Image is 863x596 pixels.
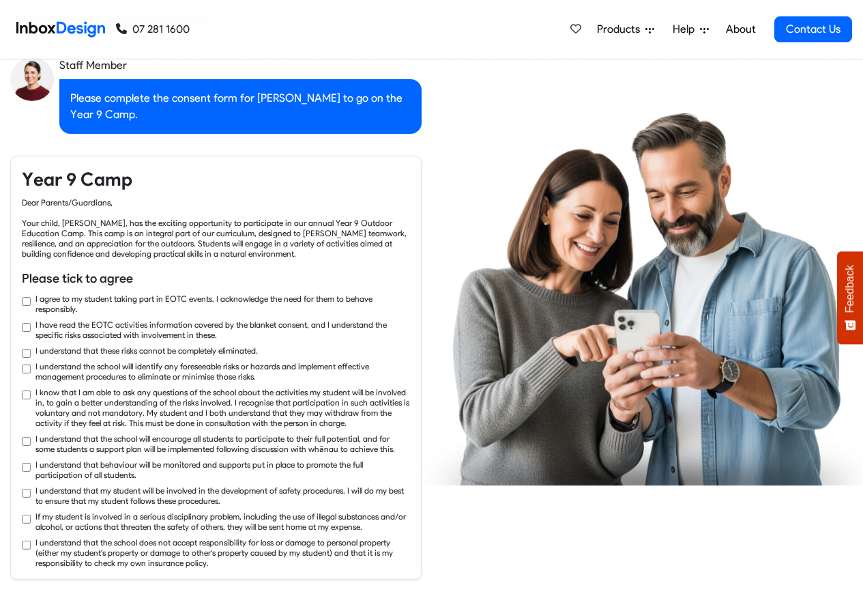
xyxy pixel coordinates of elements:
label: I understand the school will identify any foreseeable risks or hazards and implement effective ma... [35,361,409,382]
img: staff_avatar.png [10,57,54,101]
label: I understand that the school does not accept responsibility for loss or damage to personal proper... [35,537,409,568]
span: Help [673,21,700,38]
label: I have read the EOTC activities information covered by the blanket consent, and I understand the ... [35,320,409,340]
label: I understand that these risks cannot be completely eliminated. [35,345,258,356]
a: Products [591,16,660,43]
label: I know that I am able to ask any questions of the school about the activities my student will be ... [35,387,409,428]
a: Contact Us [774,16,852,42]
h6: Please tick to agree [22,270,409,287]
label: I understand that the school will encourage all students to participate to their full potential, ... [35,434,409,454]
label: I agree to my student taking part in EOTC events. I acknowledge the need for them to behave respo... [35,294,409,314]
span: Products [597,21,645,38]
div: Dear Parents/Guardians, Your child, [PERSON_NAME], has the exciting opportunity to participate in... [22,198,409,259]
label: If my student is involved in a serious disciplinary problem, including the use of illegal substan... [35,511,409,532]
h4: Year 9 Camp [22,167,409,192]
button: Feedback - Show survey [837,251,863,344]
a: 07 281 1600 [116,21,190,38]
a: About [722,16,759,43]
div: Staff Member [59,57,422,74]
label: I understand that my student will be involved in the development of safety procedures. I will do ... [35,485,409,506]
a: Help [667,16,714,43]
span: Feedback [844,265,856,313]
label: I understand that behaviour will be monitored and supports put in place to promote the full parti... [35,459,409,480]
div: Please complete the consent form for [PERSON_NAME] to go on the Year 9 Camp. [59,79,422,134]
